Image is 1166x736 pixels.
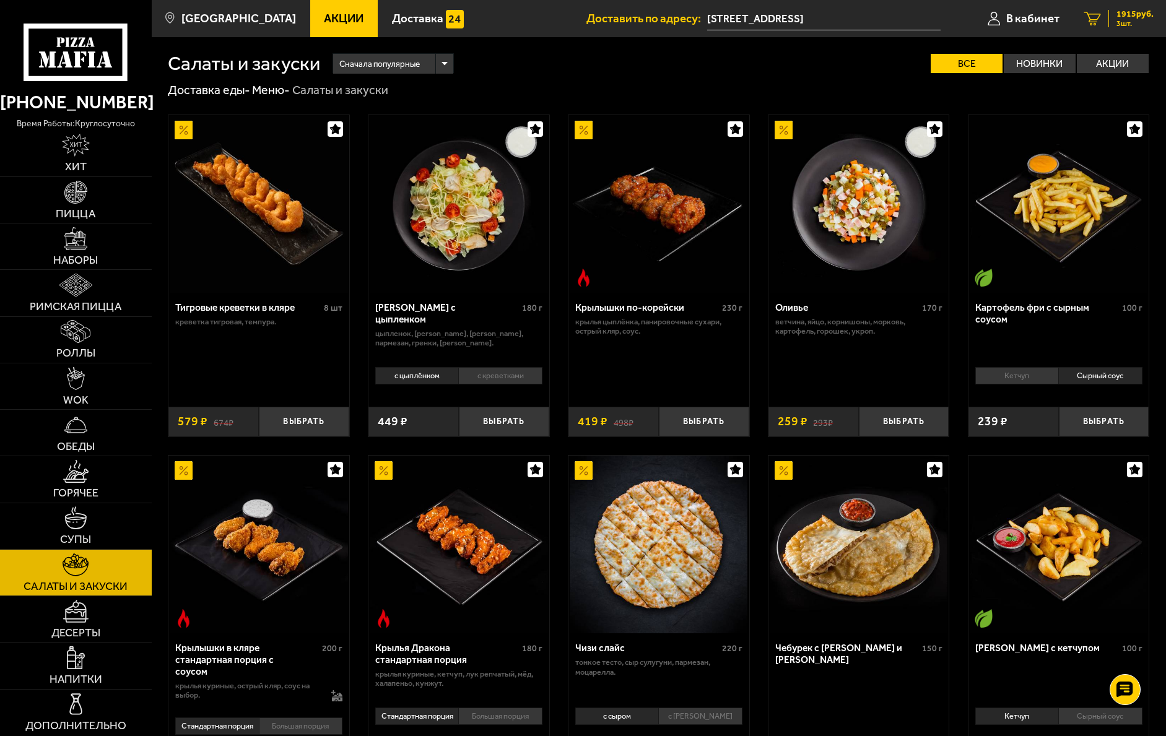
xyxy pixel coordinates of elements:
img: Острое блюдо [375,609,393,627]
p: крылья куриные, острый кляр, соус на выбор. [175,681,319,700]
a: Салат Цезарь с цыпленком [368,115,549,293]
img: Картофель айдахо с кетчупом [970,456,1147,633]
span: Горячее [53,488,98,499]
img: Акционный [575,121,593,139]
span: Напитки [50,674,102,685]
label: Акции [1077,54,1149,74]
span: Десерты [51,628,100,639]
div: 0 [368,363,549,397]
span: 449 ₽ [378,415,407,428]
span: В кабинет [1006,13,1059,25]
div: Чизи слайс [575,643,719,654]
li: Большая порция [259,717,342,735]
span: 170 г [922,303,942,313]
span: 239 ₽ [978,415,1007,428]
li: Кетчуп [975,708,1058,725]
a: АкционныйОстрое блюдоКрылья Дракона стандартная порция [368,456,549,633]
p: ветчина, яйцо, корнишоны, морковь, картофель, горошек, укроп. [775,317,942,336]
li: Стандартная порция [375,708,458,725]
p: крылья цыплёнка, панировочные сухари, острый кляр, соус. [575,317,742,336]
span: Супы [60,534,91,545]
div: Картофель фри с сырным соусом [975,302,1119,326]
span: 8 шт [324,303,342,313]
img: 15daf4d41897b9f0e9f617042186c801.svg [446,10,464,28]
span: Доставить по адресу: [586,13,707,25]
span: 180 г [522,643,542,654]
img: Картофель фри с сырным соусом [970,115,1147,293]
span: Роллы [56,348,95,359]
span: улица Добровольцев, 58, подъезд 1 [707,7,941,30]
img: Вегетарианское блюдо [975,269,993,287]
a: Меню- [252,83,290,97]
img: Крылышки в кляре стандартная порция c соусом [170,456,347,633]
span: 3 шт. [1116,20,1154,27]
img: Острое блюдо [175,609,193,627]
span: Хит [65,162,87,173]
img: Акционный [775,461,793,479]
h1: Салаты и закуски [168,54,320,73]
span: 150 г [922,643,942,654]
button: Выбрать [259,407,349,436]
span: Римская пицца [30,301,121,313]
div: Оливье [775,302,919,314]
img: Акционный [575,461,593,479]
img: Акционный [775,121,793,139]
a: Вегетарианское блюдоКартофель айдахо с кетчупом [968,456,1149,633]
a: Доставка еды- [168,83,250,97]
p: тонкое тесто, сыр сулугуни, пармезан, моцарелла. [575,657,742,677]
span: Пицца [56,209,95,220]
a: АкционныйОстрое блюдоКрылышки по-корейски [568,115,749,293]
div: [PERSON_NAME] с цыпленком [375,302,519,326]
p: крылья куриные, кетчуп, лук репчатый, мёд, халапеньо, кунжут. [375,669,542,688]
a: АкционныйОливье [768,115,949,293]
img: Салат Цезарь с цыпленком [370,115,547,293]
label: Все [931,54,1003,74]
div: Крылья Дракона стандартная порция [375,643,519,666]
div: 0 [968,363,1149,397]
span: Обеды [57,441,95,452]
img: Тигровые креветки в кляре [170,115,347,293]
span: 230 г [722,303,742,313]
img: Оливье [770,115,947,293]
li: Стандартная порция [175,717,258,735]
span: 100 г [1122,643,1142,654]
span: 100 г [1122,303,1142,313]
button: Выбрать [459,407,549,436]
span: Дополнительно [25,721,126,732]
img: Акционный [375,461,393,479]
li: Сырный соус [1058,708,1142,725]
img: Акционный [175,121,193,139]
img: Вегетарианское блюдо [975,609,993,627]
img: Чизи слайс [570,456,747,633]
div: Тигровые креветки в кляре [175,302,321,314]
p: цыпленок, [PERSON_NAME], [PERSON_NAME], пармезан, гренки, [PERSON_NAME]. [375,329,542,348]
span: 579 ₽ [178,415,207,428]
span: 180 г [522,303,542,313]
span: 200 г [322,643,342,654]
span: Доставка [392,13,443,25]
li: Большая порция [458,708,542,725]
span: [GEOGRAPHIC_DATA] [181,13,296,25]
span: Сначала популярные [339,53,420,76]
span: Акции [324,13,363,25]
li: с цыплёнком [375,367,458,384]
li: Кетчуп [975,367,1058,384]
div: Чебурек с [PERSON_NAME] и [PERSON_NAME] [775,643,919,666]
span: Наборы [53,255,98,266]
input: Ваш адрес доставки [707,7,941,30]
span: Салаты и закуски [24,581,128,592]
a: АкционныйТигровые креветки в кляре [168,115,349,293]
a: Вегетарианское блюдоКартофель фри с сырным соусом [968,115,1149,293]
s: 498 ₽ [614,415,633,428]
span: 419 ₽ [578,415,607,428]
div: Салаты и закуски [292,82,388,98]
span: 220 г [722,643,742,654]
li: Сырный соус [1058,367,1142,384]
img: Чебурек с мясом и соусом аррива [770,456,947,633]
div: Крылышки в кляре стандартная порция c соусом [175,643,319,677]
button: Выбрать [659,407,749,436]
p: креветка тигровая, темпура. [175,317,342,327]
span: WOK [63,395,89,406]
s: 293 ₽ [813,415,833,428]
a: АкционныйЧизи слайс [568,456,749,633]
